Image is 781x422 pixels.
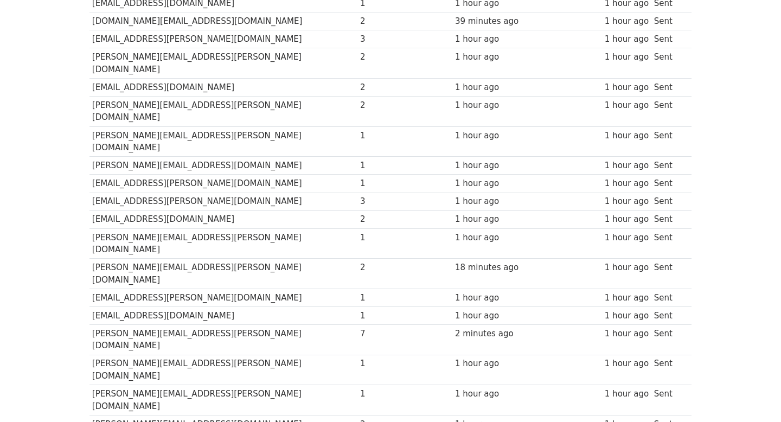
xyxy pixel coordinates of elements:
td: Sent [651,210,686,228]
td: [PERSON_NAME][EMAIL_ADDRESS][PERSON_NAME][DOMAIN_NAME] [89,228,357,259]
div: 1 hour ago [605,261,649,274]
td: Sent [651,259,686,289]
td: [EMAIL_ADDRESS][PERSON_NAME][DOMAIN_NAME] [89,193,357,210]
td: [EMAIL_ADDRESS][DOMAIN_NAME] [89,307,357,325]
div: 1 hour ago [605,388,649,400]
div: 1 hour ago [605,15,649,28]
div: 1 hour ago [605,213,649,226]
div: 3 [360,33,404,46]
div: 1 hour ago [605,177,649,190]
div: 1 hour ago [455,51,526,63]
div: 1 hour ago [455,130,526,142]
td: Sent [651,228,686,259]
td: Sent [651,30,686,48]
div: 1 hour ago [455,388,526,400]
div: 1 [360,388,404,400]
td: [EMAIL_ADDRESS][PERSON_NAME][DOMAIN_NAME] [89,30,357,48]
div: 2 [360,15,404,28]
div: 1 hour ago [605,195,649,208]
div: 1 [360,292,404,304]
div: 39 minutes ago [455,15,526,28]
div: 1 hour ago [455,195,526,208]
td: Sent [651,385,686,415]
td: Sent [651,175,686,193]
iframe: Chat Widget [727,370,781,422]
div: 1 hour ago [455,99,526,112]
div: 1 hour ago [605,130,649,142]
div: 1 hour ago [605,99,649,112]
div: 2 [360,99,404,112]
div: 7 [360,328,404,340]
td: Sent [651,157,686,175]
div: 1 hour ago [455,213,526,226]
td: [PERSON_NAME][EMAIL_ADDRESS][PERSON_NAME][DOMAIN_NAME] [89,259,357,289]
div: 2 [360,261,404,274]
div: 1 hour ago [605,310,649,322]
div: 1 hour ago [455,159,526,172]
div: 1 hour ago [605,81,649,94]
td: [PERSON_NAME][EMAIL_ADDRESS][PERSON_NAME][DOMAIN_NAME] [89,48,357,79]
div: 2 [360,213,404,226]
td: Sent [651,355,686,385]
div: 1 hour ago [605,232,649,244]
div: 1 [360,232,404,244]
div: 2 [360,81,404,94]
div: 1 hour ago [455,310,526,322]
td: [EMAIL_ADDRESS][PERSON_NAME][DOMAIN_NAME] [89,175,357,193]
td: Sent [651,48,686,79]
div: 1 hour ago [455,33,526,46]
td: [PERSON_NAME][EMAIL_ADDRESS][PERSON_NAME][DOMAIN_NAME] [89,385,357,415]
td: [PERSON_NAME][EMAIL_ADDRESS][PERSON_NAME][DOMAIN_NAME] [89,355,357,385]
td: [PERSON_NAME][EMAIL_ADDRESS][PERSON_NAME][DOMAIN_NAME] [89,325,357,355]
div: 1 hour ago [455,232,526,244]
div: 1 hour ago [605,292,649,304]
div: 1 [360,310,404,322]
div: 1 hour ago [605,328,649,340]
div: 1 hour ago [455,292,526,304]
div: 1 [360,130,404,142]
div: 1 hour ago [605,159,649,172]
div: 1 [360,357,404,370]
td: [DOMAIN_NAME][EMAIL_ADDRESS][DOMAIN_NAME] [89,12,357,30]
div: 1 hour ago [605,51,649,63]
td: Sent [651,289,686,306]
div: 1 [360,177,404,190]
div: 1 hour ago [605,357,649,370]
td: Sent [651,12,686,30]
td: Sent [651,307,686,325]
td: Sent [651,97,686,127]
div: 2 [360,51,404,63]
div: 3 [360,195,404,208]
div: 1 hour ago [605,33,649,46]
td: [PERSON_NAME][EMAIL_ADDRESS][PERSON_NAME][DOMAIN_NAME] [89,97,357,127]
div: 1 [360,159,404,172]
div: 18 minutes ago [455,261,526,274]
div: 1 hour ago [455,177,526,190]
td: Sent [651,126,686,157]
div: 1 hour ago [455,357,526,370]
td: [PERSON_NAME][EMAIL_ADDRESS][PERSON_NAME][DOMAIN_NAME] [89,126,357,157]
td: Sent [651,325,686,355]
td: Sent [651,79,686,97]
div: 2 minutes ago [455,328,526,340]
td: Sent [651,193,686,210]
td: [PERSON_NAME][EMAIL_ADDRESS][DOMAIN_NAME] [89,157,357,175]
td: [EMAIL_ADDRESS][PERSON_NAME][DOMAIN_NAME] [89,289,357,306]
div: 1 hour ago [455,81,526,94]
td: [EMAIL_ADDRESS][DOMAIN_NAME] [89,79,357,97]
td: [EMAIL_ADDRESS][DOMAIN_NAME] [89,210,357,228]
